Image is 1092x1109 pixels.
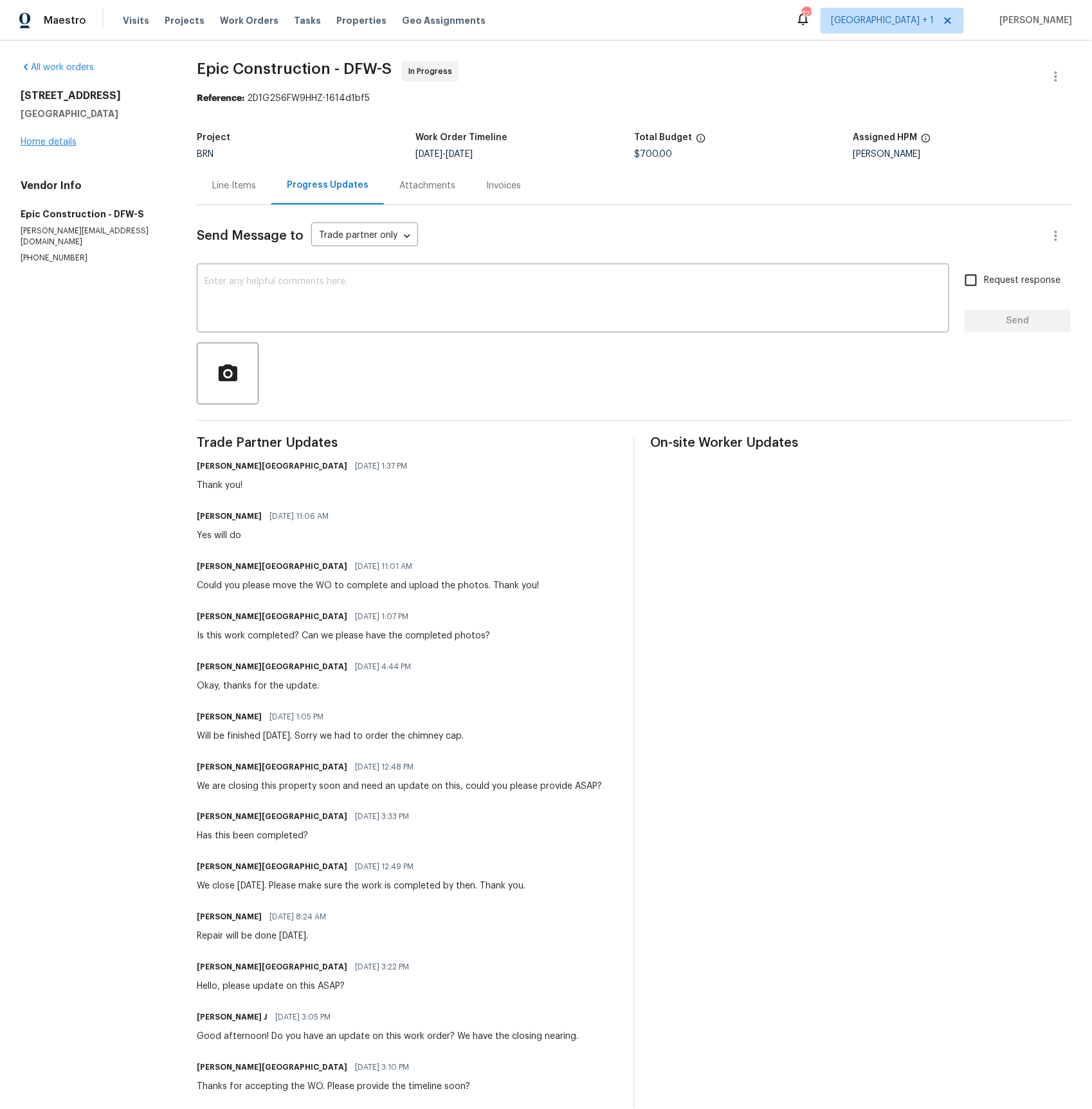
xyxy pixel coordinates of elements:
[21,63,94,72] a: All work orders
[408,65,457,78] span: In Progress
[197,861,347,874] h6: [PERSON_NAME][GEOGRAPHIC_DATA]
[355,1061,409,1074] span: [DATE] 3:10 PM
[853,150,1071,159] div: [PERSON_NAME]
[197,761,347,773] h6: [PERSON_NAME][GEOGRAPHIC_DATA]
[197,911,262,924] h6: [PERSON_NAME]
[355,560,412,573] span: [DATE] 11:01 AM
[123,14,149,27] span: Visits
[197,510,262,523] h6: [PERSON_NAME]
[355,761,414,773] span: [DATE] 12:48 PM
[197,1061,347,1074] h6: [PERSON_NAME][GEOGRAPHIC_DATA]
[355,961,409,974] span: [DATE] 3:22 PM
[634,133,692,142] h5: Total Budget
[311,226,418,247] div: Trade partner only
[355,610,408,623] span: [DATE] 1:07 PM
[415,150,442,159] span: [DATE]
[165,14,205,27] span: Projects
[985,274,1061,287] span: Request response
[197,133,230,142] h5: Project
[832,14,934,27] span: [GEOGRAPHIC_DATA] + 1
[197,437,618,449] span: Trade Partner Updates
[197,880,525,893] div: We close [DATE]. Please make sure the work is completed by then. Thank you.
[402,14,486,27] span: Geo Assignments
[197,460,347,473] h6: [PERSON_NAME][GEOGRAPHIC_DATA]
[696,133,706,150] span: The total cost of line items that have been proposed by Opendoor. This sum includes line items th...
[197,610,347,623] h6: [PERSON_NAME][GEOGRAPHIC_DATA]
[21,107,166,120] h5: [GEOGRAPHIC_DATA]
[197,980,417,993] div: Hello, please update on this ASAP?
[355,460,407,473] span: [DATE] 1:37 PM
[197,94,244,103] b: Reference:
[355,861,414,874] span: [DATE] 12:49 PM
[21,208,166,221] h5: Epic Construction - DFW-S
[995,14,1073,27] span: [PERSON_NAME]
[197,1011,268,1024] h6: [PERSON_NAME] J
[197,529,336,542] div: Yes will do
[197,560,347,573] h6: [PERSON_NAME][GEOGRAPHIC_DATA]
[21,253,166,264] p: [PHONE_NUMBER]
[197,150,214,159] span: BRN
[21,138,77,147] a: Home details
[650,437,1071,449] span: On-site Worker Updates
[212,179,256,192] div: Line Items
[921,133,931,150] span: The hpm assigned to this work order.
[220,14,278,27] span: Work Orders
[355,811,409,824] span: [DATE] 3:33 PM
[197,629,490,642] div: Is this work completed? Can we please have the completed photos?
[197,830,417,843] div: Has this been completed?
[197,660,347,673] h6: [PERSON_NAME][GEOGRAPHIC_DATA]
[197,1031,578,1043] div: Good afternoon! Do you have an update on this work order? We have the closing nearing.
[197,710,262,723] h6: [PERSON_NAME]
[486,179,521,192] div: Invoices
[197,930,334,943] div: Repair will be done [DATE].
[802,8,811,21] div: 127
[287,179,369,192] div: Progress Updates
[197,579,539,592] div: Could you please move the WO to complete and upload the photos. Thank you!
[415,150,473,159] span: -
[415,133,507,142] h5: Work Order Timeline
[634,150,672,159] span: $700.00
[446,150,473,159] span: [DATE]
[399,179,455,192] div: Attachments
[853,133,917,142] h5: Assigned HPM
[21,179,166,192] h4: Vendor Info
[21,89,166,102] h2: [STREET_ADDRESS]
[197,479,415,492] div: Thank you!
[269,710,323,723] span: [DATE] 1:05 PM
[197,230,304,242] span: Send Message to
[197,680,419,692] div: Okay, thanks for the update.
[197,92,1071,105] div: 2D1G2S6FW9HHZ-1614d1bf5
[197,61,392,77] span: Epic Construction - DFW-S
[197,811,347,824] h6: [PERSON_NAME][GEOGRAPHIC_DATA]
[355,660,411,673] span: [DATE] 4:44 PM
[336,14,387,27] span: Properties
[269,510,329,523] span: [DATE] 11:06 AM
[44,14,86,27] span: Maestro
[197,780,602,793] div: We are closing this property soon and need an update on this, could you please provide ASAP?
[21,226,166,248] p: [PERSON_NAME][EMAIL_ADDRESS][DOMAIN_NAME]
[197,961,347,974] h6: [PERSON_NAME][GEOGRAPHIC_DATA]
[269,911,326,924] span: [DATE] 8:24 AM
[275,1011,331,1024] span: [DATE] 3:05 PM
[197,730,464,743] div: Will be finished [DATE]. Sorry we had to order the chimney cap.
[294,16,321,25] span: Tasks
[197,1081,470,1094] div: Thanks for accepting the WO. Please provide the timeline soon?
